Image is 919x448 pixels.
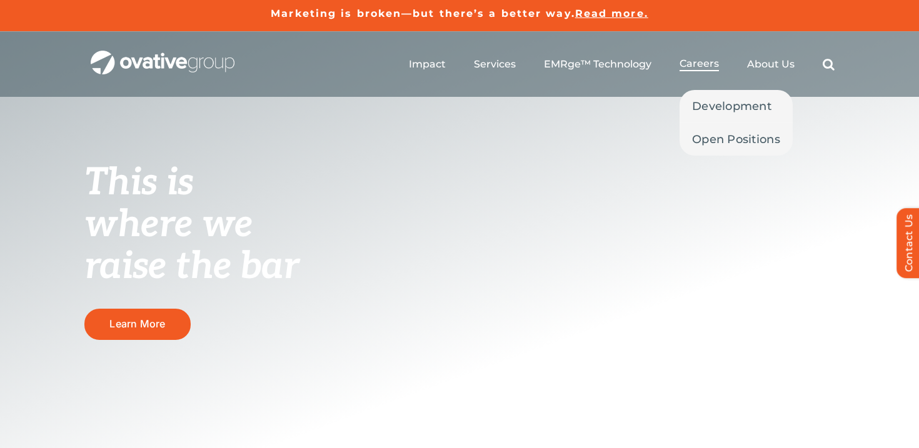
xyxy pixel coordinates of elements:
[680,57,719,70] span: Careers
[91,49,234,61] a: OG_Full_horizontal_WHT
[680,123,793,156] a: Open Positions
[84,309,191,339] a: Learn More
[474,58,516,71] a: Services
[109,318,165,330] span: Learn More
[409,44,835,84] nav: Menu
[84,161,193,206] span: This is
[271,7,575,19] a: Marketing is broken—but there’s a better way.
[575,7,648,19] a: Read more.
[409,58,446,71] a: Impact
[747,58,795,71] a: About Us
[823,58,835,71] a: Search
[544,58,651,71] a: EMRge™ Technology
[680,57,719,71] a: Careers
[692,131,780,148] span: Open Positions
[680,90,793,122] a: Development
[84,202,299,289] span: where we raise the bar
[692,97,771,115] span: Development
